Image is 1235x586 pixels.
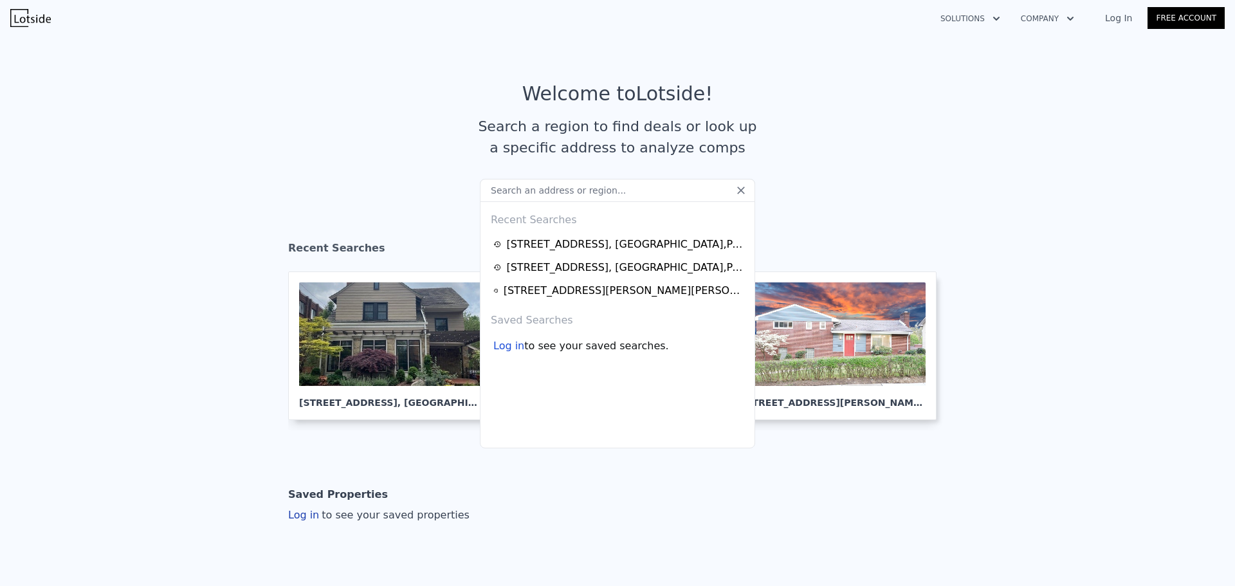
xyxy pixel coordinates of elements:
[319,509,470,521] span: to see your saved properties
[1090,12,1148,24] a: Log In
[288,271,504,420] a: [STREET_ADDRESS], [GEOGRAPHIC_DATA]
[288,482,388,508] div: Saved Properties
[486,202,749,233] div: Recent Searches
[742,386,926,409] div: [STREET_ADDRESS][PERSON_NAME][PERSON_NAME] , [GEOGRAPHIC_DATA]
[486,302,749,333] div: Saved Searches
[731,271,947,420] a: [STREET_ADDRESS][PERSON_NAME][PERSON_NAME], [GEOGRAPHIC_DATA]
[506,237,746,252] div: [STREET_ADDRESS] , [GEOGRAPHIC_DATA] , PA 15228
[493,338,524,354] div: Log in
[493,237,746,252] a: [STREET_ADDRESS], [GEOGRAPHIC_DATA],PA 15228
[299,386,483,409] div: [STREET_ADDRESS] , [GEOGRAPHIC_DATA]
[288,508,470,523] div: Log in
[473,116,762,158] div: Search a region to find deals or look up a specific address to analyze comps
[1148,7,1225,29] a: Free Account
[480,179,755,202] input: Search an address or region...
[493,283,746,298] a: [STREET_ADDRESS][PERSON_NAME][PERSON_NAME], [GEOGRAPHIC_DATA],PA 15243
[930,7,1011,30] button: Solutions
[493,260,746,275] a: [STREET_ADDRESS], [GEOGRAPHIC_DATA],PA 15234
[506,260,746,275] div: [STREET_ADDRESS] , [GEOGRAPHIC_DATA] , PA 15234
[522,82,713,105] div: Welcome to Lotside !
[10,9,51,27] img: Lotside
[288,230,947,271] div: Recent Searches
[504,283,746,298] div: [STREET_ADDRESS][PERSON_NAME][PERSON_NAME] , [GEOGRAPHIC_DATA] , PA 15243
[524,338,668,354] span: to see your saved searches.
[1011,7,1084,30] button: Company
